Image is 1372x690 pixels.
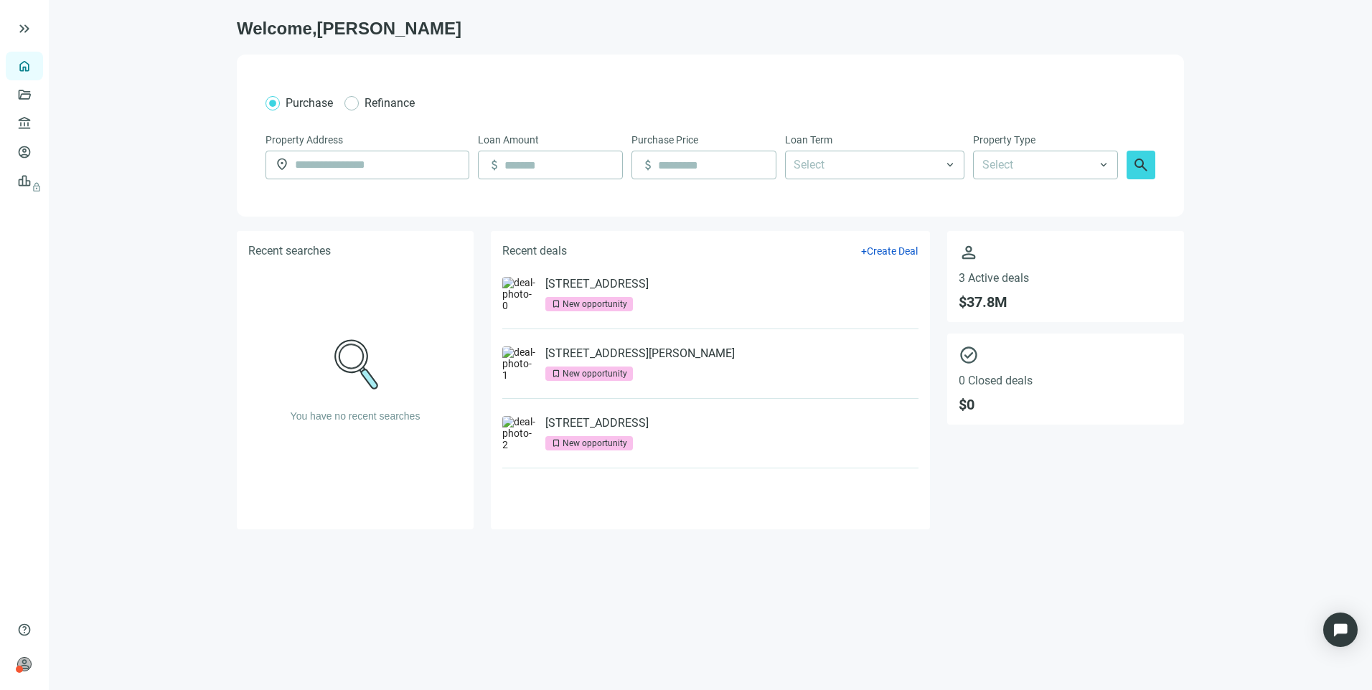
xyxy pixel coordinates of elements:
img: deal-photo-0 [502,277,537,311]
span: 0 Closed deals [959,374,1173,387]
div: New opportunity [563,297,627,311]
img: deal-photo-1 [502,346,537,381]
span: $ 37.8M [959,293,1173,311]
span: + [861,245,867,257]
a: [STREET_ADDRESS][PERSON_NAME] [545,346,735,361]
span: person [959,242,1173,263]
span: 3 Active deals [959,271,1173,285]
h5: Recent deals [502,242,567,260]
span: Loan Amount [478,132,539,148]
span: search [1132,156,1150,174]
a: [STREET_ADDRESS] [545,277,649,291]
span: Property Type [973,132,1035,148]
h5: Recent searches [248,242,331,260]
div: Open Intercom Messenger [1323,613,1358,647]
button: keyboard_double_arrow_right [16,20,33,37]
span: help [17,623,32,637]
img: deal-photo-2 [502,416,537,450]
span: $ 0 [959,396,1173,413]
span: Purchase [286,96,333,110]
button: search [1127,151,1155,179]
h1: Welcome, [PERSON_NAME] [237,17,1184,40]
span: check_circle [959,345,1173,365]
span: Purchase Price [631,132,698,148]
span: Loan Term [785,132,832,148]
span: location_on [275,157,289,171]
span: bookmark [551,369,561,379]
span: You have no recent searches [291,410,420,422]
span: attach_money [487,158,502,172]
button: +Create Deal [860,245,918,257]
div: New opportunity [563,367,627,381]
span: bookmark [551,438,561,448]
span: person [17,657,32,671]
div: New opportunity [563,436,627,450]
a: [STREET_ADDRESS] [545,416,649,430]
span: Property Address [266,132,343,148]
span: bookmark [551,299,561,309]
span: Create Deal [867,245,918,257]
span: Refinance [365,96,415,110]
span: attach_money [641,158,655,172]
